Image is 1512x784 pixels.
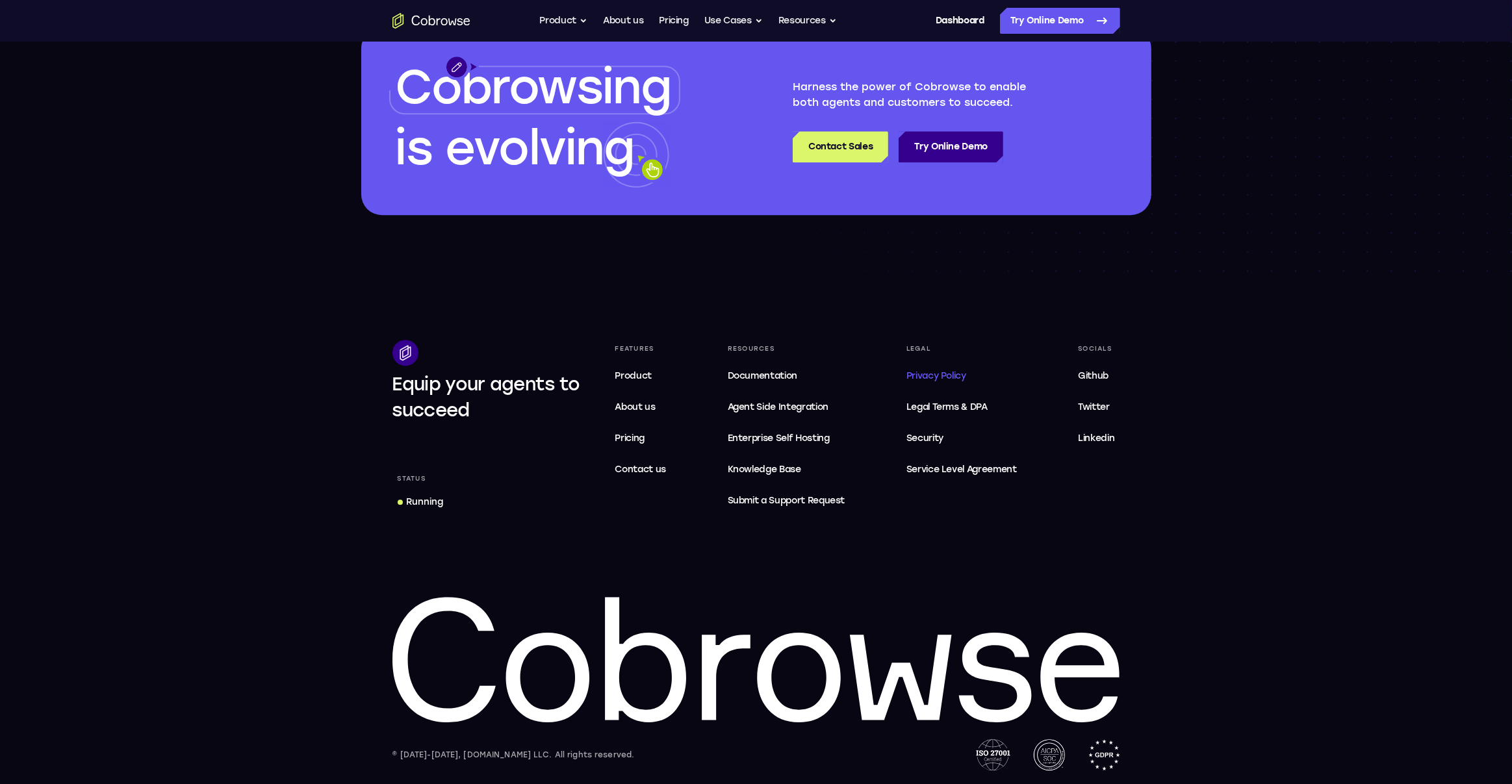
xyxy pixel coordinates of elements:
[901,425,1022,451] a: Security
[610,425,672,451] a: Pricing
[976,739,1010,770] img: ISO
[723,363,851,389] a: Documentation
[793,79,1054,110] p: Harness the power of Cobrowse to enable both agents and customers to succeed.
[445,120,634,176] span: evolving
[704,8,763,34] button: Use Cases
[723,394,851,420] a: Agent Side Integration
[1034,739,1065,770] img: AICPA SOC
[1073,363,1120,389] a: Github
[615,433,645,444] span: Pricing
[936,8,984,34] a: Dashboard
[901,340,1022,358] div: Legal
[1078,401,1110,412] span: Twitter
[659,8,689,34] a: Pricing
[899,131,1003,162] a: Try Online Demo
[610,457,672,483] a: Contact us
[906,401,988,412] span: Legal Terms & DPA
[723,488,851,514] a: Submit a Support Request
[728,464,801,475] span: Knowledge Base
[392,470,431,488] div: Status
[723,425,851,451] a: Enterprise Self Hosting
[901,457,1022,483] a: Service Level Agreement
[723,457,851,483] a: Knowledge Base
[1073,340,1120,358] div: Socials
[906,370,966,381] span: Privacy Policy
[906,462,1017,477] span: Service Level Agreement
[728,493,845,509] span: Submit a Support Request
[728,399,845,415] span: Agent Side Integration
[1078,370,1108,381] span: Github
[1073,425,1120,451] a: Linkedin
[728,370,797,381] span: Documentation
[407,496,444,509] div: Running
[1078,433,1114,444] span: Linkedin
[610,340,672,358] div: Features
[778,8,837,34] button: Resources
[610,363,672,389] a: Product
[603,8,643,34] a: About us
[610,394,672,420] a: About us
[901,363,1022,389] a: Privacy Policy
[723,340,851,358] div: Resources
[906,433,943,444] span: Security
[1073,394,1120,420] a: Twitter
[392,748,635,761] div: © [DATE]-[DATE], [DOMAIN_NAME] LLC. All rights reserved.
[793,131,888,162] a: Contact Sales
[1000,8,1120,34] a: Try Online Demo
[396,120,432,176] span: is
[901,394,1022,420] a: Legal Terms & DPA
[615,464,667,475] span: Contact us
[540,8,588,34] button: Product
[396,59,671,115] span: Cobrowsing
[392,490,449,514] a: Running
[1088,739,1120,770] img: GDPR
[392,13,470,29] a: Go to the home page
[728,431,845,446] span: Enterprise Self Hosting
[615,401,656,412] span: About us
[615,370,652,381] span: Product
[392,373,580,421] span: Equip your agents to succeed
